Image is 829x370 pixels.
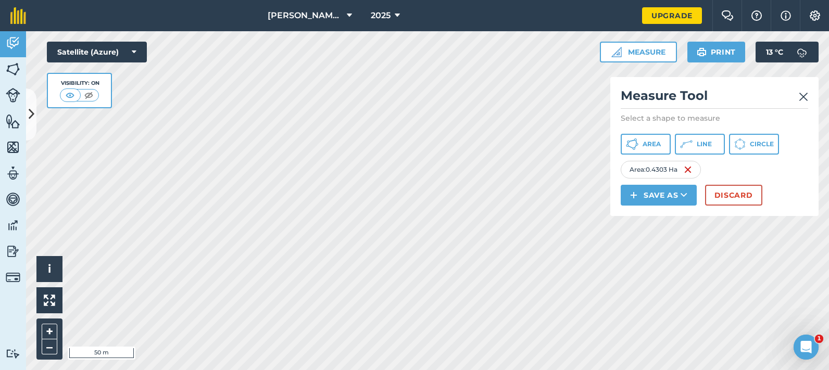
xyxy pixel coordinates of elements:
img: svg+xml;base64,PD94bWwgdmVyc2lvbj0iMS4wIiBlbmNvZGluZz0idXRmLTgiPz4KPCEtLSBHZW5lcmF0b3I6IEFkb2JlIE... [6,270,20,285]
img: svg+xml;base64,PHN2ZyB4bWxucz0iaHR0cDovL3d3dy53My5vcmcvMjAwMC9zdmciIHdpZHRoPSIxNyIgaGVpZ2h0PSIxNy... [781,9,791,22]
img: svg+xml;base64,PD94bWwgdmVyc2lvbj0iMS4wIiBlbmNvZGluZz0idXRmLTgiPz4KPCEtLSBHZW5lcmF0b3I6IEFkb2JlIE... [6,218,20,233]
span: i [48,262,51,275]
button: Save as [621,185,697,206]
h2: Measure Tool [621,87,808,109]
img: svg+xml;base64,PHN2ZyB4bWxucz0iaHR0cDovL3d3dy53My5vcmcvMjAwMC9zdmciIHdpZHRoPSI1NiIgaGVpZ2h0PSI2MC... [6,139,20,155]
span: Area [643,140,661,148]
img: svg+xml;base64,PHN2ZyB4bWxucz0iaHR0cDovL3d3dy53My5vcmcvMjAwMC9zdmciIHdpZHRoPSIxOSIgaGVpZ2h0PSIyNC... [697,46,707,58]
a: Upgrade [642,7,702,24]
img: svg+xml;base64,PHN2ZyB4bWxucz0iaHR0cDovL3d3dy53My5vcmcvMjAwMC9zdmciIHdpZHRoPSI1MCIgaGVpZ2h0PSI0MC... [82,90,95,100]
img: svg+xml;base64,PHN2ZyB4bWxucz0iaHR0cDovL3d3dy53My5vcmcvMjAwMC9zdmciIHdpZHRoPSIxNiIgaGVpZ2h0PSIyNC... [684,163,692,176]
img: svg+xml;base64,PHN2ZyB4bWxucz0iaHR0cDovL3d3dy53My5vcmcvMjAwMC9zdmciIHdpZHRoPSI1NiIgaGVpZ2h0PSI2MC... [6,113,20,129]
span: Line [697,140,712,148]
button: Area [621,134,671,155]
img: A cog icon [809,10,821,21]
button: i [36,256,62,282]
img: Ruler icon [611,47,622,57]
img: fieldmargin Logo [10,7,26,24]
img: svg+xml;base64,PHN2ZyB4bWxucz0iaHR0cDovL3d3dy53My5vcmcvMjAwMC9zdmciIHdpZHRoPSI1NiIgaGVpZ2h0PSI2MC... [6,61,20,77]
button: + [42,324,57,339]
img: svg+xml;base64,PD94bWwgdmVyc2lvbj0iMS4wIiBlbmNvZGluZz0idXRmLTgiPz4KPCEtLSBHZW5lcmF0b3I6IEFkb2JlIE... [6,165,20,181]
button: Satellite (Azure) [47,42,147,62]
img: svg+xml;base64,PHN2ZyB4bWxucz0iaHR0cDovL3d3dy53My5vcmcvMjAwMC9zdmciIHdpZHRoPSI1MCIgaGVpZ2h0PSI0MC... [64,90,77,100]
button: Measure [600,42,677,62]
img: Two speech bubbles overlapping with the left bubble in the forefront [721,10,734,21]
img: svg+xml;base64,PD94bWwgdmVyc2lvbj0iMS4wIiBlbmNvZGluZz0idXRmLTgiPz4KPCEtLSBHZW5lcmF0b3I6IEFkb2JlIE... [792,42,812,62]
iframe: Intercom live chat [794,335,819,360]
span: 2025 [371,9,391,22]
img: Four arrows, one pointing top left, one top right, one bottom right and the last bottom left [44,295,55,306]
img: svg+xml;base64,PHN2ZyB4bWxucz0iaHR0cDovL3d3dy53My5vcmcvMjAwMC9zdmciIHdpZHRoPSIyMiIgaGVpZ2h0PSIzMC... [799,91,808,103]
span: [PERSON_NAME] Farms [268,9,343,22]
button: Line [675,134,725,155]
span: Circle [750,140,774,148]
p: Select a shape to measure [621,113,808,123]
img: svg+xml;base64,PD94bWwgdmVyc2lvbj0iMS4wIiBlbmNvZGluZz0idXRmLTgiPz4KPCEtLSBHZW5lcmF0b3I6IEFkb2JlIE... [6,35,20,51]
img: svg+xml;base64,PD94bWwgdmVyc2lvbj0iMS4wIiBlbmNvZGluZz0idXRmLTgiPz4KPCEtLSBHZW5lcmF0b3I6IEFkb2JlIE... [6,88,20,103]
button: – [42,339,57,354]
img: svg+xml;base64,PD94bWwgdmVyc2lvbj0iMS4wIiBlbmNvZGluZz0idXRmLTgiPz4KPCEtLSBHZW5lcmF0b3I6IEFkb2JlIE... [6,244,20,259]
img: A question mark icon [750,10,763,21]
button: Print [687,42,746,62]
button: Discard [705,185,762,206]
button: Circle [729,134,779,155]
button: 13 °C [756,42,819,62]
img: svg+xml;base64,PHN2ZyB4bWxucz0iaHR0cDovL3d3dy53My5vcmcvMjAwMC9zdmciIHdpZHRoPSIxNCIgaGVpZ2h0PSIyNC... [630,189,637,201]
div: Area : 0.4303 Ha [621,161,701,178]
img: svg+xml;base64,PD94bWwgdmVyc2lvbj0iMS4wIiBlbmNvZGluZz0idXRmLTgiPz4KPCEtLSBHZW5lcmF0b3I6IEFkb2JlIE... [6,192,20,207]
div: Visibility: On [60,79,99,87]
span: 1 [815,335,823,343]
span: 13 ° C [766,42,783,62]
img: svg+xml;base64,PD94bWwgdmVyc2lvbj0iMS4wIiBlbmNvZGluZz0idXRmLTgiPz4KPCEtLSBHZW5lcmF0b3I6IEFkb2JlIE... [6,349,20,359]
